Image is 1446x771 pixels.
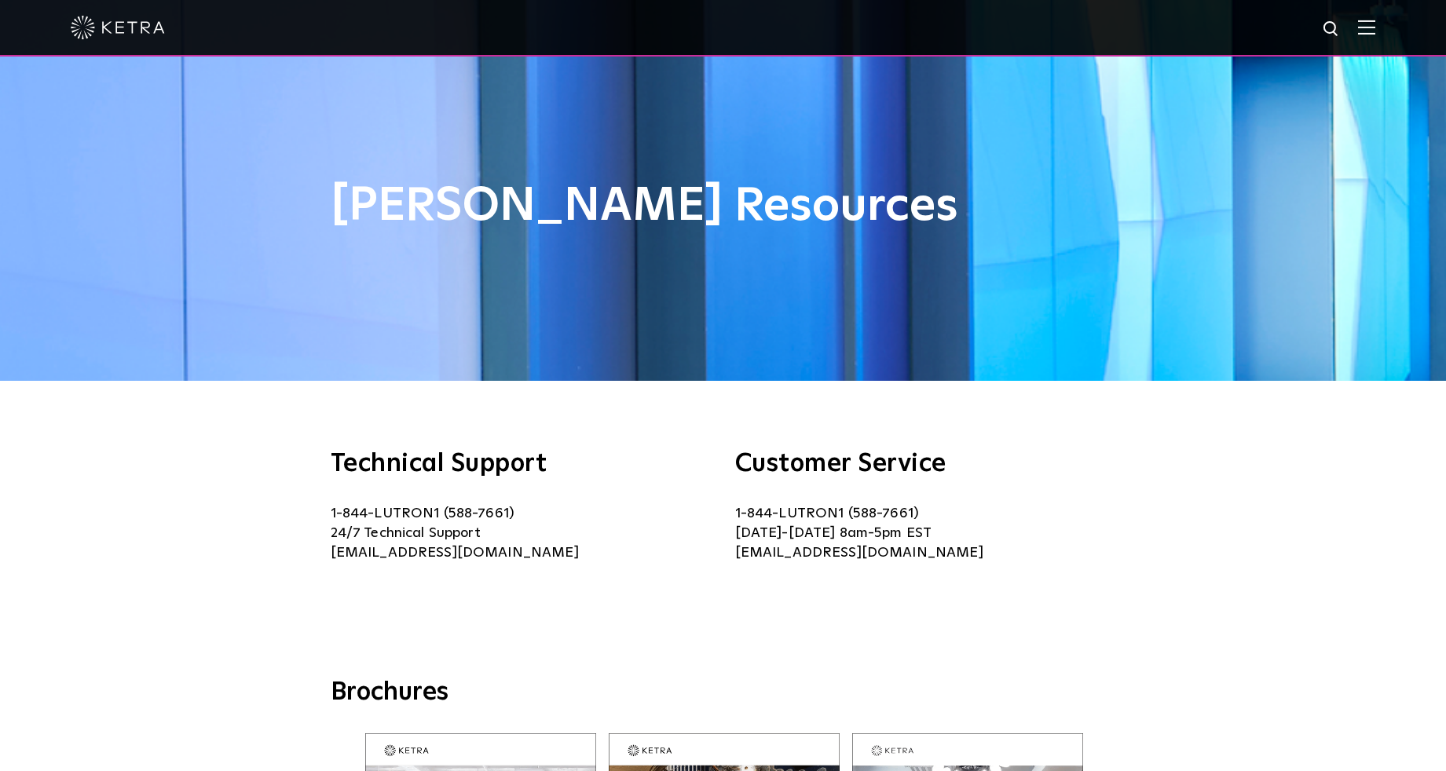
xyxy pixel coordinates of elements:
[735,451,1116,477] h3: Customer Service
[331,677,1116,710] h3: Brochures
[71,16,165,39] img: ketra-logo-2019-white
[331,451,712,477] h3: Technical Support
[1358,20,1375,35] img: Hamburger%20Nav.svg
[735,504,1116,563] p: 1-844-LUTRON1 (588-7661) [DATE]-[DATE] 8am-5pm EST [EMAIL_ADDRESS][DOMAIN_NAME]
[1322,20,1342,39] img: search icon
[331,546,579,560] a: [EMAIL_ADDRESS][DOMAIN_NAME]
[331,181,1116,232] h1: [PERSON_NAME] Resources
[331,504,712,563] p: 1-844-LUTRON1 (588-7661) 24/7 Technical Support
